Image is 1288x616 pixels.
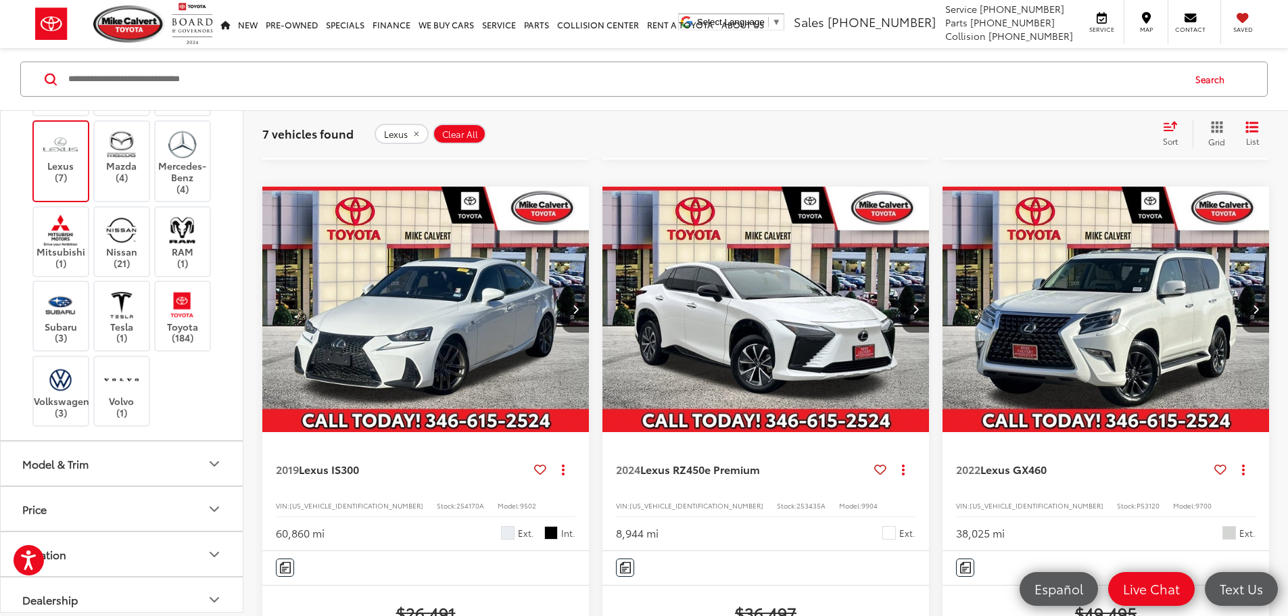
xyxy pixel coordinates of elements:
[561,527,575,540] span: Int.
[1239,527,1256,540] span: Ext.
[276,559,294,577] button: Comments
[156,289,210,343] label: Toyota (184)
[262,125,354,141] span: 7 vehicles found
[206,456,222,472] div: Model & Trim
[164,289,201,321] img: Mike Calvert Toyota in Houston, TX)
[1245,135,1259,147] span: List
[828,13,936,30] span: [PHONE_NUMBER]
[1,487,244,531] button: PricePrice
[1087,25,1117,34] span: Service
[956,462,1209,477] a: 2022Lexus GX460
[375,124,429,144] button: remove Lexus
[498,500,520,511] span: Model:
[262,187,590,432] a: 2019 Lexus IS 3002019 Lexus IS 3002019 Lexus IS 3002019 Lexus IS 300
[1,442,244,485] button: Model & TrimModel & Trim
[1156,120,1193,147] button: Select sort value
[1108,572,1195,606] a: Live Chat
[945,16,968,29] span: Parts
[544,526,558,540] span: Black
[768,17,769,27] span: ​
[95,128,149,183] label: Mazda (4)
[299,461,341,477] span: Lexus IS
[103,128,140,160] img: Mike Calvert Toyota in Houston, TX)
[899,527,915,540] span: Ext.
[616,462,869,477] a: 2024Lexus RZ450e Premium
[956,559,974,577] button: Comments
[1028,580,1090,597] span: Español
[970,16,1055,29] span: [PHONE_NUMBER]
[602,187,930,433] img: 2024 Lexus RZ 450e Premium
[384,128,408,139] span: Lexus
[156,214,210,269] label: RAM (1)
[520,500,536,511] span: 9502
[942,187,1270,433] img: 2022 Lexus GX 460
[892,457,915,481] button: Actions
[164,214,201,246] img: Mike Calvert Toyota in Houston, TX)
[42,214,79,246] img: Mike Calvert Toyota in Houston, TX)
[562,464,565,475] span: dropdown dots
[602,187,930,432] a: 2024 Lexus RZ 450e Premium2024 Lexus RZ 450e Premium2024 Lexus RZ 450e Premium2024 Lexus RZ 450e ...
[1195,500,1212,511] span: 9700
[629,500,763,511] span: [US_VEHICLE_IDENTIFICATION_NUMBER]
[67,63,1183,95] input: Search by Make, Model, or Keyword
[1208,136,1225,147] span: Grid
[1020,572,1098,606] a: Español
[456,500,484,511] span: 254170A
[103,289,140,321] img: Mike Calvert Toyota in Houston, TX)
[34,128,89,183] label: Lexus (7)
[1242,285,1269,333] button: Next image
[22,548,66,561] div: Location
[956,461,980,477] span: 2022
[956,500,970,511] span: VIN:
[686,461,760,477] span: 450e Premium
[902,285,929,333] button: Next image
[942,187,1270,432] a: 2022 Lexus GX 4602022 Lexus GX 4602022 Lexus GX 4602022 Lexus GX 460
[95,363,149,418] label: Volvo (1)
[276,525,325,541] div: 60,860 mi
[34,289,89,343] label: Subaru (3)
[206,592,222,608] div: Dealership
[156,128,210,195] label: Mercedes-Benz (4)
[1222,526,1236,540] span: Starfire Pearl
[616,525,659,541] div: 8,944 mi
[640,461,686,477] span: Lexus RZ
[620,562,631,573] img: Comments
[562,285,589,333] button: Next image
[1,532,244,576] button: LocationLocation
[42,128,79,160] img: Mike Calvert Toyota in Houston, TX)
[1163,135,1178,147] span: Sort
[1117,500,1137,511] span: Stock:
[552,457,575,481] button: Actions
[206,546,222,563] div: Location
[103,363,140,395] img: Mike Calvert Toyota in Houston, TX)
[433,124,486,144] button: Clear All
[980,2,1064,16] span: [PHONE_NUMBER]
[956,525,1005,541] div: 38,025 mi
[1235,120,1269,147] button: List View
[501,526,515,540] span: Ultra White
[1116,580,1187,597] span: Live Chat
[95,214,149,269] label: Nissan (21)
[794,13,824,30] span: Sales
[22,457,89,470] div: Model & Trim
[1137,500,1160,511] span: P53120
[1228,25,1258,34] span: Saved
[42,289,79,321] img: Mike Calvert Toyota in Houston, TX)
[34,214,89,269] label: Mitsubishi (1)
[341,461,359,477] span: 300
[280,562,291,573] img: Comments
[839,500,861,511] span: Model:
[1232,457,1256,481] button: Actions
[34,363,89,418] label: Volkswagen (3)
[276,462,529,477] a: 2019Lexus IS300
[602,187,930,432] div: 2024 Lexus RZ 450e Premium 0
[777,500,796,511] span: Stock:
[902,464,905,475] span: dropdown dots
[1131,25,1161,34] span: Map
[95,289,149,343] label: Tesla (1)
[164,128,201,160] img: Mike Calvert Toyota in Houston, TX)
[1213,580,1270,597] span: Text Us
[772,17,781,27] span: ▼
[1183,62,1244,96] button: Search
[861,500,878,511] span: 9904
